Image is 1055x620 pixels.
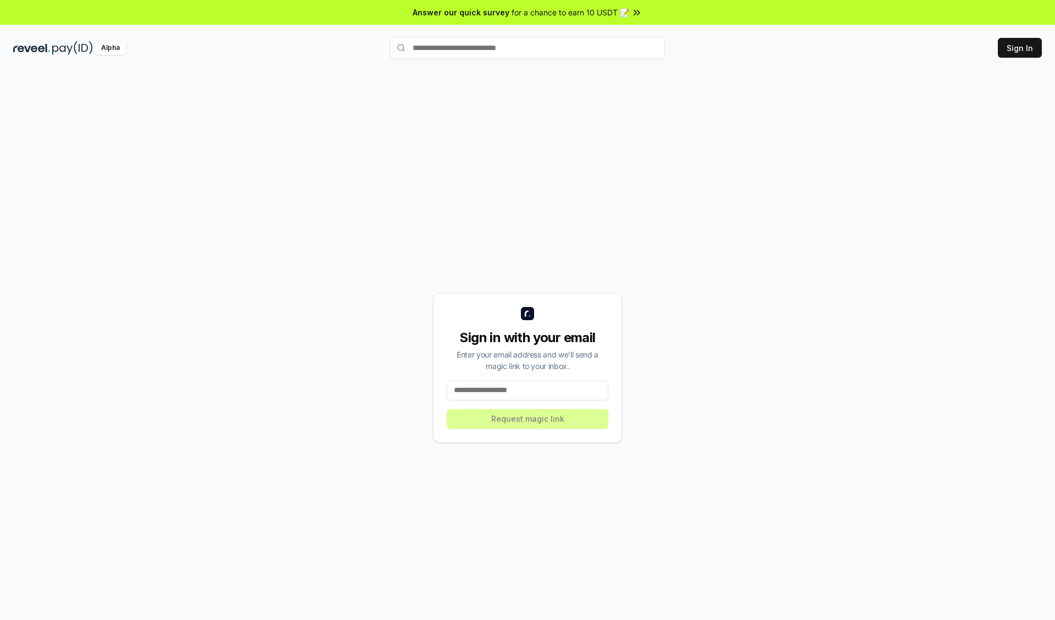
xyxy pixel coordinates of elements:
img: reveel_dark [13,41,50,55]
img: pay_id [52,41,93,55]
button: Sign In [998,38,1042,58]
span: Answer our quick survey [413,7,509,18]
div: Sign in with your email [447,329,608,347]
span: for a chance to earn 10 USDT 📝 [512,7,629,18]
div: Alpha [95,41,126,55]
div: Enter your email address and we’ll send a magic link to your inbox. [447,349,608,372]
img: logo_small [521,307,534,320]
